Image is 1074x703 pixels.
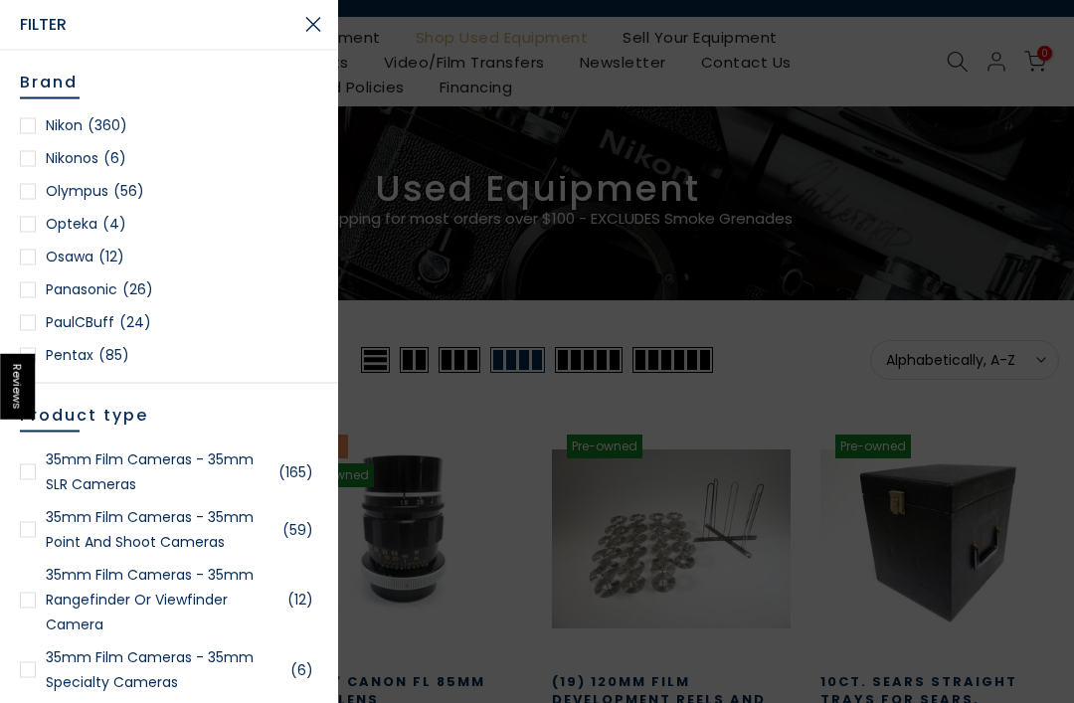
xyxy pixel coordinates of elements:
span: (59) [282,518,313,543]
span: (56) [113,179,144,204]
span: (24) [119,310,151,335]
span: (12) [287,588,313,613]
a: PaulCBuff(24) [20,310,318,335]
a: Nikon(360) [20,113,318,138]
a: 35mm Film Cameras - 35mm Specialty Cameras(6) [20,645,318,695]
a: Nikonos(6) [20,146,318,171]
span: (4) [102,212,126,237]
span: (6) [290,658,313,683]
span: (165) [278,460,313,485]
span: (360) [88,113,127,138]
a: Opteka(4) [20,212,318,237]
h5: Product type [20,404,318,447]
a: Osawa(12) [20,245,318,269]
span: (6) [103,146,126,171]
span: (12) [98,245,124,269]
a: Pentax(85) [20,343,318,368]
a: 35mm Film Cameras - 35mm SLR Cameras(165) [20,447,318,497]
a: 35mm Film Cameras - 35mm Rangefinder or Viewfinder Camera(12) [20,563,318,637]
span: (85) [98,343,129,368]
a: Panasonic(26) [20,277,318,302]
span: (26) [122,277,153,302]
a: 35mm Film Cameras - 35mm Point and Shoot Cameras(59) [20,505,318,555]
span: Filter [20,11,288,40]
h5: Brand [20,71,318,114]
a: Olympus(56) [20,179,318,204]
